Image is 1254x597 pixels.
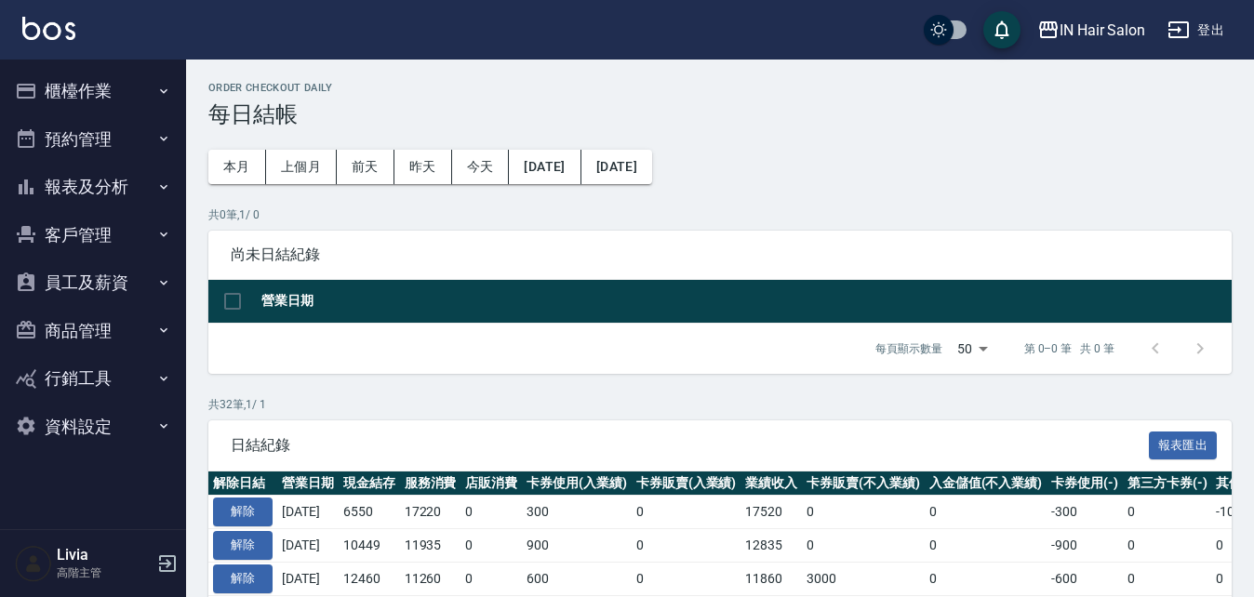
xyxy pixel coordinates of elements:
button: 上個月 [266,150,337,184]
td: 0 [460,562,522,595]
th: 卡券販賣(不入業績) [802,471,925,496]
button: [DATE] [509,150,580,184]
span: 日結紀錄 [231,436,1149,455]
td: [DATE] [277,496,339,529]
td: 12835 [740,529,802,563]
button: 行銷工具 [7,354,179,403]
td: [DATE] [277,529,339,563]
button: save [983,11,1021,48]
td: 0 [460,496,522,529]
button: [DATE] [581,150,652,184]
th: 解除日結 [208,471,277,496]
button: 前天 [337,150,394,184]
th: 服務消費 [400,471,461,496]
button: 櫃檯作業 [7,67,179,115]
td: 0 [1123,496,1212,529]
td: -300 [1047,496,1123,529]
td: 0 [925,529,1047,563]
p: 第 0–0 筆 共 0 筆 [1024,340,1114,357]
td: 600 [522,562,632,595]
button: 商品管理 [7,307,179,355]
td: [DATE] [277,562,339,595]
button: 客戶管理 [7,211,179,259]
td: 0 [802,496,925,529]
button: 報表及分析 [7,163,179,211]
button: 預約管理 [7,115,179,164]
td: 6550 [339,496,400,529]
button: IN Hair Salon [1030,11,1153,49]
td: 11260 [400,562,461,595]
th: 第三方卡券(-) [1123,471,1212,496]
td: 0 [1123,562,1212,595]
td: 900 [522,529,632,563]
button: 解除 [213,564,273,593]
p: 每頁顯示數量 [875,340,942,357]
td: 0 [802,529,925,563]
button: 本月 [208,150,266,184]
td: 11860 [740,562,802,595]
button: 今天 [452,150,510,184]
th: 現金結存 [339,471,400,496]
button: 解除 [213,531,273,560]
th: 卡券使用(入業績) [522,471,632,496]
p: 共 0 筆, 1 / 0 [208,206,1232,223]
td: -900 [1047,529,1123,563]
th: 業績收入 [740,471,802,496]
div: 50 [950,324,994,374]
a: 報表匯出 [1149,435,1218,453]
button: 報表匯出 [1149,431,1218,460]
td: 0 [632,562,741,595]
h2: Order checkout daily [208,82,1232,94]
div: IN Hair Salon [1060,19,1145,42]
td: 17220 [400,496,461,529]
th: 營業日期 [257,280,1232,324]
td: 0 [632,496,741,529]
button: 員工及薪資 [7,259,179,307]
td: 0 [1123,529,1212,563]
td: 0 [460,529,522,563]
th: 店販消費 [460,471,522,496]
td: 17520 [740,496,802,529]
img: Logo [22,17,75,40]
h5: Livia [57,546,152,564]
button: 登出 [1160,13,1232,47]
span: 尚未日結紀錄 [231,245,1209,264]
th: 營業日期 [277,471,339,496]
th: 入金儲值(不入業績) [925,471,1047,496]
td: 10449 [339,529,400,563]
p: 共 32 筆, 1 / 1 [208,396,1232,413]
th: 卡券販賣(入業績) [632,471,741,496]
th: 卡券使用(-) [1047,471,1123,496]
p: 高階主管 [57,564,152,581]
button: 資料設定 [7,403,179,451]
td: 11935 [400,529,461,563]
img: Person [15,545,52,582]
button: 解除 [213,497,273,526]
td: 3000 [802,562,925,595]
td: 0 [925,562,1047,595]
td: -600 [1047,562,1123,595]
td: 0 [925,496,1047,529]
button: 昨天 [394,150,452,184]
td: 300 [522,496,632,529]
td: 12460 [339,562,400,595]
td: 0 [632,529,741,563]
h3: 每日結帳 [208,101,1232,127]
